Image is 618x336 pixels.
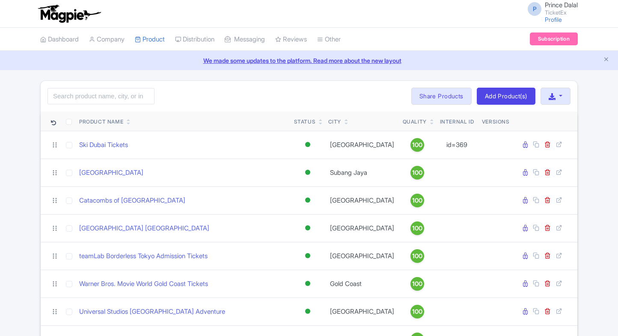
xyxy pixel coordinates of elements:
[325,186,399,214] td: [GEOGRAPHIC_DATA]
[412,140,422,150] span: 100
[325,242,399,270] td: [GEOGRAPHIC_DATA]
[478,112,513,131] th: Versions
[5,56,613,65] a: We made some updates to the platform. Read more about the new layout
[40,28,79,51] a: Dashboard
[325,270,399,298] td: Gold Coast
[48,88,154,104] input: Search product name, city, or interal id
[79,140,128,150] a: Ski Dubai Tickets
[79,251,208,261] a: teamLab Borderless Tokyo Admission Tickets
[403,194,432,207] a: 100
[523,2,578,15] a: P Prince Dalal TicketEx
[303,250,312,262] div: Active
[403,277,432,291] a: 100
[412,307,422,316] span: 100
[435,131,478,159] td: id=369
[303,305,312,318] div: Active
[603,55,609,65] button: Close announcement
[79,168,143,178] a: [GEOGRAPHIC_DATA]
[403,221,432,235] a: 100
[545,10,578,15] small: TicketEx
[412,168,422,177] span: 100
[317,28,341,51] a: Other
[403,138,432,152] a: 100
[79,307,225,317] a: Universal Studios [GEOGRAPHIC_DATA] Adventure
[545,1,578,9] span: Prince Dalal
[303,277,312,290] div: Active
[303,222,312,234] div: Active
[411,88,472,105] a: Share Products
[403,305,432,318] a: 100
[275,28,307,51] a: Reviews
[175,28,214,51] a: Distribution
[477,88,535,105] a: Add Product(s)
[325,214,399,242] td: [GEOGRAPHIC_DATA]
[303,139,312,151] div: Active
[325,131,399,159] td: [GEOGRAPHIC_DATA]
[294,118,316,126] div: Status
[545,16,562,23] a: Profile
[528,2,541,16] span: P
[79,118,123,126] div: Product Name
[412,279,422,289] span: 100
[325,298,399,325] td: [GEOGRAPHIC_DATA]
[403,249,432,263] a: 100
[36,4,102,23] img: logo-ab69f6fb50320c5b225c76a69d11143b.png
[79,279,208,289] a: Warner Bros. Movie World Gold Coast Tickets
[403,118,427,126] div: Quality
[79,224,209,233] a: [GEOGRAPHIC_DATA] [GEOGRAPHIC_DATA]
[403,166,432,180] a: 100
[303,194,312,206] div: Active
[79,196,185,206] a: Catacombs of [GEOGRAPHIC_DATA]
[328,118,341,126] div: City
[135,28,165,51] a: Product
[530,32,578,45] a: Subscription
[225,28,265,51] a: Messaging
[325,159,399,186] td: Subang Jaya
[412,196,422,205] span: 100
[89,28,125,51] a: Company
[412,224,422,233] span: 100
[412,251,422,261] span: 100
[303,166,312,179] div: Active
[435,112,478,131] th: Internal ID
